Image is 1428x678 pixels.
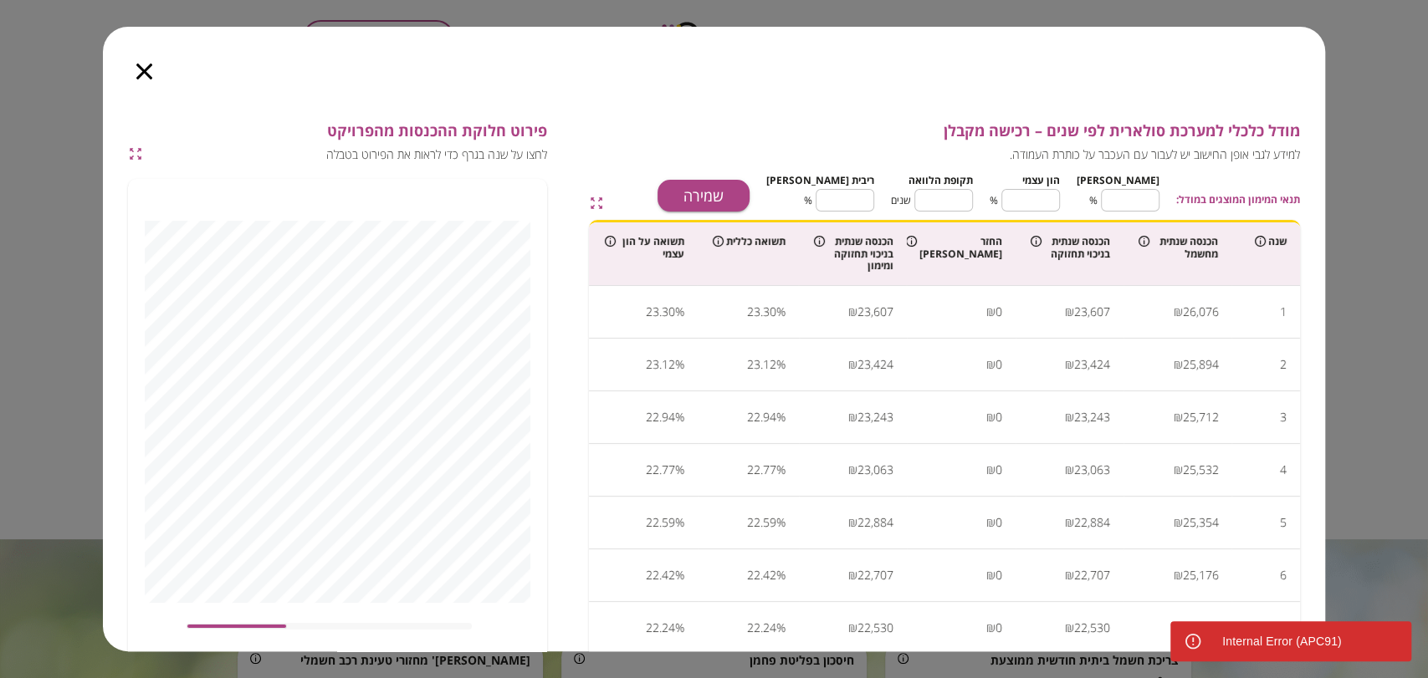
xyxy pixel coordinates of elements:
span: % [990,192,998,208]
div: % [675,457,684,482]
div: % [776,352,786,377]
div: 23.12 [747,352,776,377]
div: % [776,510,786,535]
div: 5 [1280,510,1287,535]
div: 22,884 [1074,510,1110,535]
div: ₪ [848,615,857,640]
span: פירוט חלוקת ההכנסות מהפרויקט [149,122,547,140]
div: ₪ [986,563,996,588]
div: ₪ [986,405,996,430]
div: תשואה כללית [711,236,786,247]
div: 22.77 [646,457,675,482]
div: 0 [996,299,1002,324]
div: ₪ [1173,510,1182,535]
div: 22.59 [646,510,675,535]
div: 22.24 [747,615,776,640]
div: % [675,563,684,588]
div: ₪ [1065,352,1074,377]
div: ₪ [1065,615,1074,640]
div: 22,884 [857,510,893,535]
div: 23,063 [1074,457,1110,482]
span: [PERSON_NAME] [1077,173,1159,187]
div: הכנסה שנתית מחשמל [1139,236,1218,260]
div: 26,076 [1182,299,1218,324]
div: ₪ [1173,352,1182,377]
div: ₪ [848,457,857,482]
div: 22.94 [646,405,675,430]
div: שנה [1245,236,1287,247]
div: % [776,615,786,640]
span: מודל כלכלי למערכת סולארית לפי שנים – רכישה מקבלן [625,122,1301,140]
div: ₪ [848,510,857,535]
div: ₪ [848,405,857,430]
div: 0 [996,405,1002,430]
div: 22,530 [1074,615,1110,640]
div: 0 [996,510,1002,535]
div: 25,894 [1182,352,1218,377]
div: ₪ [1065,510,1074,535]
div: ₪ [1065,563,1074,588]
div: % [776,405,786,430]
div: 6 [1280,563,1287,588]
div: % [675,405,684,430]
div: 22.42 [646,563,675,588]
div: 22.42 [747,563,776,588]
div: 23,607 [1074,299,1110,324]
div: ₪ [1065,405,1074,430]
div: הכנסה שנתית בניכוי תחזוקה ומימון [814,236,893,272]
div: ₪ [986,457,996,482]
div: ₪ [848,563,857,588]
div: 22.77 [747,457,776,482]
div: Internal Error (APC91) [1222,626,1342,656]
div: 4 [1280,457,1287,482]
div: 25,532 [1182,457,1218,482]
div: ₪ [848,299,857,324]
span: שנים [891,192,911,208]
div: תשואה על הון עצמי [605,236,684,260]
div: ₪ [1065,299,1074,324]
div: 2 [1280,352,1287,377]
div: 23.30 [646,299,675,324]
span: תנאי המימון המוצגים במודל: [1176,191,1300,207]
div: 22,707 [857,563,893,588]
div: 23.30 [747,299,776,324]
div: 23.12 [646,352,675,377]
div: ₪ [848,352,857,377]
span: למידע לגבי אופן החישוב יש לעבור עם העכבר על כותרת העמודה. [625,147,1301,163]
div: 22.24 [646,615,675,640]
div: 1 [1280,299,1287,324]
span: לחצו על שנה בגרף כדי לראות את הפירוט בטבלה [149,147,547,163]
div: 22,707 [1074,563,1110,588]
div: 23,424 [1074,352,1110,377]
span: תקופת הלוואה [908,173,973,187]
div: ₪ [986,510,996,535]
div: ₪ [1173,563,1182,588]
div: 0 [996,457,1002,482]
button: שמירה [658,180,750,212]
div: 22.59 [747,510,776,535]
span: הון עצמי [1022,173,1060,187]
div: 23,063 [857,457,893,482]
div: 0 [996,563,1002,588]
div: 23,243 [857,405,893,430]
div: 23,424 [857,352,893,377]
span: % [1089,192,1098,208]
div: 22.94 [747,405,776,430]
span: ריבית [PERSON_NAME] [766,173,874,187]
div: ₪ [986,299,996,324]
div: 0 [996,615,1002,640]
div: 25,712 [1182,405,1218,430]
div: 22,530 [857,615,893,640]
div: % [675,299,684,324]
div: 3 [1280,405,1287,430]
div: % [776,299,786,324]
div: ₪ [986,352,996,377]
div: 23,607 [857,299,893,324]
div: 25,176 [1182,563,1218,588]
div: % [776,457,786,482]
div: 23,243 [1074,405,1110,430]
div: ₪ [1173,405,1182,430]
div: % [776,563,786,588]
div: ₪ [1065,457,1074,482]
div: החזר [PERSON_NAME] [923,236,1002,260]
